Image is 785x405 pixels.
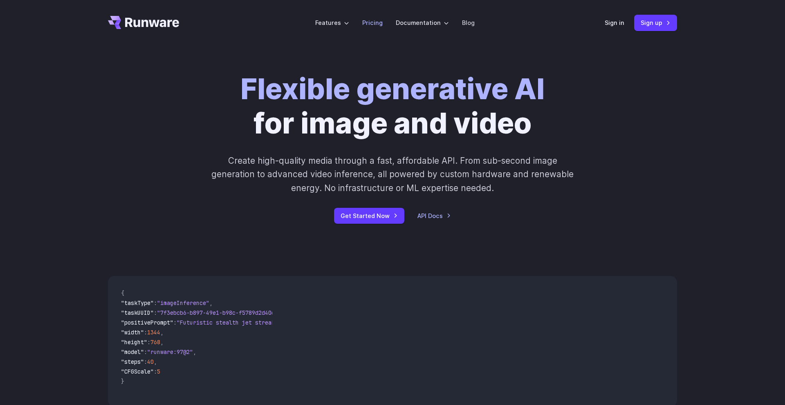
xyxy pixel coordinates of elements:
[605,18,624,27] a: Sign in
[121,329,144,336] span: "width"
[157,368,160,375] span: 5
[154,368,157,375] span: :
[462,18,475,27] a: Blog
[144,329,147,336] span: :
[154,358,157,365] span: ,
[417,211,451,220] a: API Docs
[157,299,209,307] span: "imageInference"
[121,358,144,365] span: "steps"
[173,319,177,326] span: :
[193,348,196,356] span: ,
[121,348,144,356] span: "model"
[157,309,281,316] span: "7f3ebcb6-b897-49e1-b98c-f5789d2d40d7"
[147,338,150,346] span: :
[147,348,193,356] span: "runware:97@2"
[108,16,179,29] a: Go to /
[396,18,449,27] label: Documentation
[121,289,124,297] span: {
[362,18,383,27] a: Pricing
[315,18,349,27] label: Features
[121,368,154,375] span: "CFGScale"
[634,15,677,31] a: Sign up
[240,71,545,106] strong: Flexible generative AI
[160,338,164,346] span: ,
[160,329,164,336] span: ,
[334,208,404,224] a: Get Started Now
[154,309,157,316] span: :
[121,299,154,307] span: "taskType"
[154,299,157,307] span: :
[177,319,474,326] span: "Futuristic stealth jet streaking through a neon-lit cityscape with glowing purple exhaust"
[150,338,160,346] span: 768
[144,358,147,365] span: :
[121,378,124,385] span: }
[144,348,147,356] span: :
[147,329,160,336] span: 1344
[211,154,575,195] p: Create high-quality media through a fast, affordable API. From sub-second image generation to adv...
[209,299,213,307] span: ,
[121,338,147,346] span: "height"
[121,309,154,316] span: "taskUUID"
[240,72,545,141] h1: for image and video
[147,358,154,365] span: 40
[121,319,173,326] span: "positivePrompt"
